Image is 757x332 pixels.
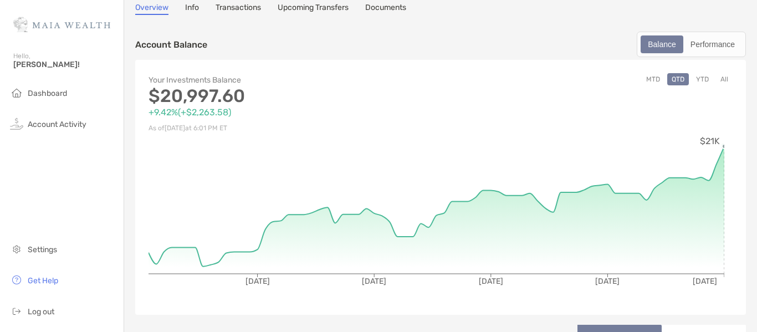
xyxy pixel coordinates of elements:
[642,73,664,85] button: MTD
[637,32,746,57] div: segmented control
[479,277,503,286] tspan: [DATE]
[149,105,441,119] p: +9.42% ( +$2,263.58 )
[10,242,23,256] img: settings icon
[700,136,720,146] tspan: $21K
[10,273,23,287] img: get-help icon
[149,89,441,103] p: $20,997.60
[362,277,386,286] tspan: [DATE]
[595,277,620,286] tspan: [DATE]
[693,277,717,286] tspan: [DATE]
[216,3,261,15] a: Transactions
[149,121,441,135] p: As of [DATE] at 6:01 PM ET
[28,120,86,129] span: Account Activity
[28,307,54,316] span: Log out
[245,277,270,286] tspan: [DATE]
[667,73,689,85] button: QTD
[692,73,713,85] button: YTD
[716,73,733,85] button: All
[278,3,349,15] a: Upcoming Transfers
[10,117,23,130] img: activity icon
[185,3,199,15] a: Info
[642,37,682,52] div: Balance
[13,60,117,69] span: [PERSON_NAME]!
[365,3,406,15] a: Documents
[28,89,67,98] span: Dashboard
[135,3,168,15] a: Overview
[10,86,23,99] img: household icon
[135,38,207,52] p: Account Balance
[28,245,57,254] span: Settings
[684,37,741,52] div: Performance
[10,304,23,318] img: logout icon
[149,73,441,87] p: Your Investments Balance
[28,276,58,285] span: Get Help
[13,4,110,44] img: Zoe Logo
